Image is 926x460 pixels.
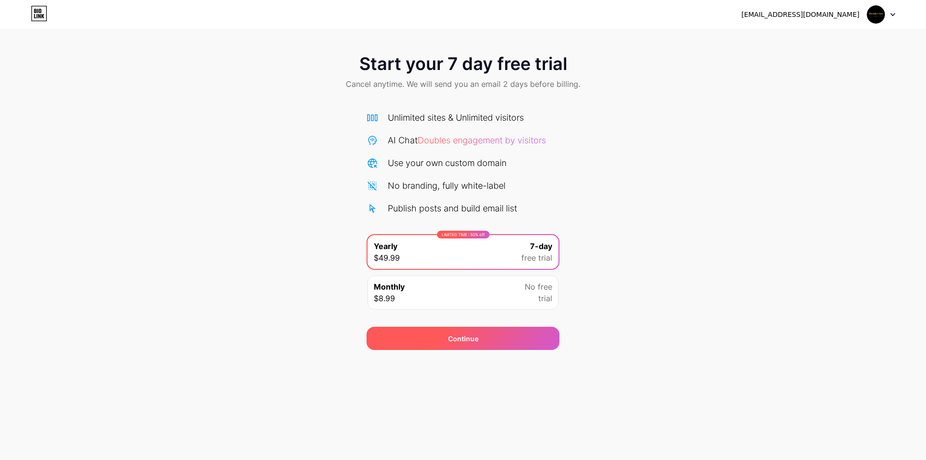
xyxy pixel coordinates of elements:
[530,240,552,252] span: 7-day
[374,281,405,293] span: Monthly
[521,252,552,264] span: free trial
[374,293,395,304] span: $8.99
[525,281,552,293] span: No free
[388,156,506,169] div: Use your own custom domain
[741,10,859,20] div: [EMAIL_ADDRESS][DOMAIN_NAME]
[346,78,580,90] span: Cancel anytime. We will send you an email 2 days before billing.
[538,293,552,304] span: trial
[437,231,490,238] div: LIMITED TIME : 50% off
[374,252,400,264] span: $49.99
[388,202,517,215] div: Publish posts and build email list
[374,240,397,252] span: Yearly
[448,334,478,344] div: Continue
[388,134,546,147] div: AI Chat
[418,135,546,145] span: Doubles engagement by visitors
[388,111,524,124] div: Unlimited sites & Unlimited visitors
[388,179,505,192] div: No branding, fully white-label
[359,54,567,73] span: Start your 7 day free trial
[867,5,885,24] img: bestindianfoodinnj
